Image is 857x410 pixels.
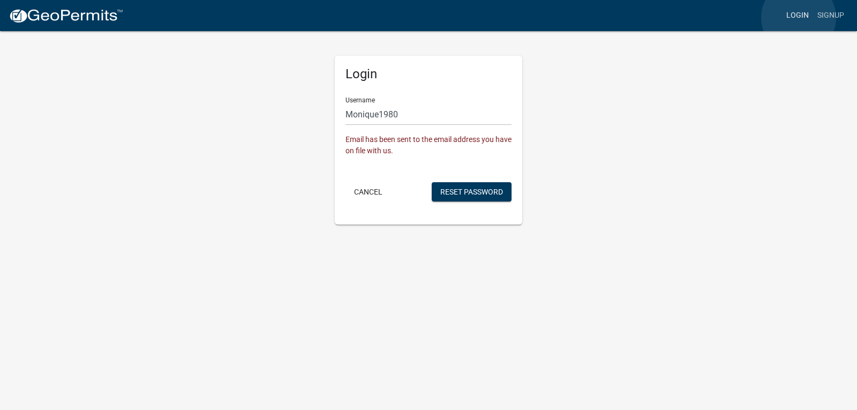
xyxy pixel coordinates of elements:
a: Signup [813,5,848,26]
div: Email has been sent to the email address you have on file with us. [345,134,512,156]
h5: Login [345,66,512,82]
a: Login [782,5,813,26]
button: Cancel [345,182,391,202]
button: Reset Password [432,182,512,202]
